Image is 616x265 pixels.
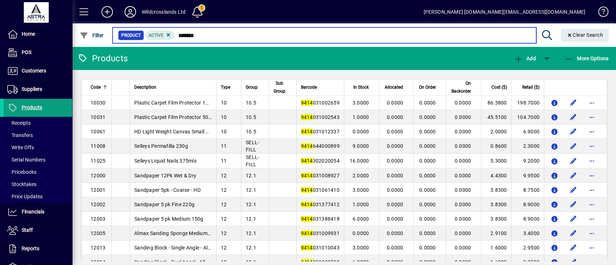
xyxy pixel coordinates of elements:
[7,194,43,199] span: Price Updates
[353,143,369,149] span: 9.0000
[134,259,226,265] span: Sanding Block - Duel Angel - All Grit - HD
[481,197,511,212] td: 3.8300
[4,44,72,62] a: POS
[91,143,105,149] span: 11008
[91,173,105,178] span: 12000
[586,170,598,181] button: More options
[246,129,256,134] span: 10.5
[91,83,101,91] span: Code
[387,158,403,164] span: 0.0000
[7,132,33,138] span: Transfers
[586,111,598,123] button: More options
[134,187,201,193] span: Sandpaper 5pk - Coarse - HD
[455,114,471,120] span: 0.0000
[511,212,544,226] td: 8.9000
[387,216,403,222] span: 0.0000
[134,100,274,106] span: Plastic Carpet Film Protector 1m Wide, 80 Micron 100m long
[586,97,598,109] button: More options
[146,31,175,40] mat-chip: Activation Status: Active
[387,143,403,149] span: 0.0000
[301,230,313,236] em: 9414
[563,52,611,65] button: More Options
[221,100,227,106] span: 10
[142,6,185,18] div: Wildcrosslands Ltd
[385,83,403,91] span: Allocated
[96,5,119,18] button: Add
[221,245,227,251] span: 12
[353,216,369,222] span: 6.0000
[511,96,544,110] td: 198.7000
[134,230,229,236] span: Almax Sanding Sponge Medium/Fine Grit
[586,184,598,196] button: More options
[22,49,31,55] span: POS
[423,6,585,18] div: [PERSON_NAME] [DOMAIN_NAME][EMAIL_ADDRESS][DOMAIN_NAME]
[22,209,44,215] span: Financials
[512,52,537,65] button: Add
[301,83,317,91] span: Barcode
[419,114,436,120] span: 0.0000
[134,143,188,149] span: Selleys Permafilla 230g
[586,228,598,239] button: More options
[246,173,256,178] span: 12.1
[419,83,436,91] span: On Order
[593,1,607,25] a: Knowledge Base
[511,139,544,154] td: 2.3000
[221,230,227,236] span: 12
[7,145,34,150] span: Write Offs
[301,202,340,207] span: 031377412
[274,79,292,95] div: Sub Group
[301,173,340,178] span: 031008927
[567,155,579,167] button: Edit
[221,83,237,91] div: Type
[481,96,511,110] td: 86.3800
[455,259,471,265] span: 0.0000
[301,114,340,120] span: 031002543
[134,158,197,164] span: Selleys Liquid Nails 375mls
[91,187,105,193] span: 12001
[301,216,340,222] span: 031388418
[91,245,105,251] span: 12013
[274,79,285,95] span: Sub Group
[134,83,212,91] div: Description
[455,129,471,134] span: 0.0000
[78,53,128,64] div: Products
[22,227,33,233] span: Staff
[586,126,598,137] button: More options
[221,216,227,222] span: 12
[246,187,256,193] span: 12.1
[561,29,609,42] button: Clear
[586,155,598,167] button: More options
[586,199,598,210] button: More options
[301,259,340,265] span: 031008538
[134,114,283,120] span: Plastic Carpet Film Protector 500mm Wide, 80 Micron 100mlong
[149,33,163,38] span: Active
[246,100,256,106] span: 10.5
[567,228,579,239] button: Edit
[22,86,42,92] span: Suppliers
[4,190,72,203] a: Price Updates
[387,114,403,120] span: 0.0000
[387,245,403,251] span: 0.0000
[586,242,598,253] button: More options
[481,154,511,168] td: 5.3000
[301,245,313,251] em: 9414
[134,83,156,91] span: Description
[78,29,106,42] button: Filter
[419,173,436,178] span: 0.0000
[353,202,369,207] span: 1.0000
[567,111,579,123] button: Edit
[455,230,471,236] span: 0.0000
[301,202,313,207] em: 9414
[455,143,471,149] span: 0.0000
[301,230,340,236] span: 031009931
[419,187,436,193] span: 0.0000
[22,246,39,251] span: Reports
[511,240,544,255] td: 2.9500
[301,143,340,149] span: 644000899
[419,100,436,106] span: 0.0000
[567,199,579,210] button: Edit
[419,216,436,222] span: 0.0000
[353,187,369,193] span: 3.0000
[22,68,46,74] span: Customers
[481,124,511,139] td: 2.0000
